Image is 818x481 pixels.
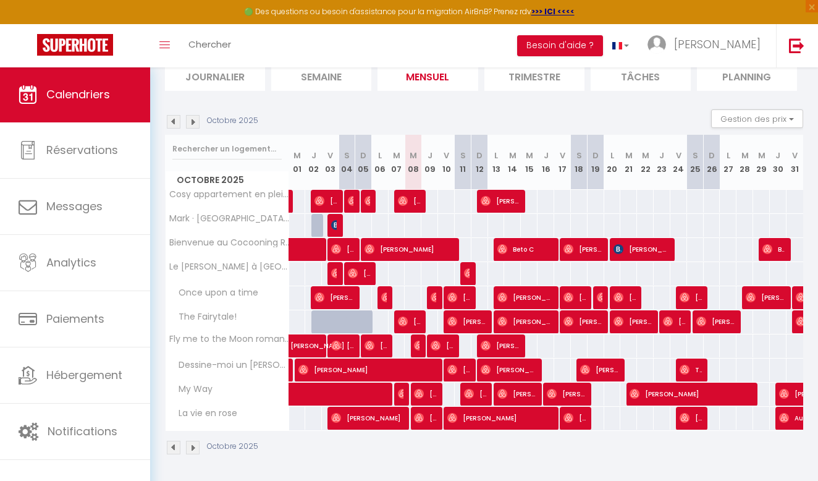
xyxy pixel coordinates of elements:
[284,359,290,382] a: [PERSON_NAME]
[642,150,649,161] abbr: M
[339,135,355,190] th: 04
[414,406,436,430] span: [PERSON_NAME]
[484,61,584,91] li: Trimestre
[293,150,301,161] abbr: M
[604,135,621,190] th: 20
[331,237,353,261] span: [PERSON_NAME]
[576,150,582,161] abbr: S
[46,198,103,214] span: Messages
[271,61,371,91] li: Semaine
[331,406,403,430] span: [PERSON_NAME]
[687,135,704,190] th: 25
[410,150,417,161] abbr: M
[167,262,291,271] span: Le [PERSON_NAME] à [GEOGRAPHIC_DATA] -
[298,358,437,381] span: [PERSON_NAME]
[431,334,453,357] span: [PERSON_NAME]
[421,135,438,190] th: 09
[393,150,400,161] abbr: M
[207,441,258,453] p: Octobre 2025
[165,61,265,91] li: Journalier
[360,150,366,161] abbr: D
[167,383,216,396] span: My Way
[46,255,96,270] span: Analytics
[591,61,691,91] li: Tâches
[563,237,602,261] span: [PERSON_NAME]
[290,328,347,351] span: [PERSON_NAME]
[481,189,520,213] span: [PERSON_NAME]
[720,135,736,190] th: 27
[741,150,749,161] abbr: M
[711,109,803,128] button: Gestion des prix
[167,214,291,223] span: Mark · [GEOGRAPHIC_DATA] - Private Parking – [GEOGRAPHIC_DATA]
[344,150,350,161] abbr: S
[497,237,553,261] span: Beto C
[509,150,517,161] abbr: M
[314,189,337,213] span: [PERSON_NAME]
[414,334,420,357] span: [PERSON_NAME]
[521,135,538,190] th: 15
[597,286,602,309] span: [PERSON_NAME]
[428,150,432,161] abbr: J
[753,135,770,190] th: 29
[447,286,470,309] span: [PERSON_NAME]
[727,150,730,161] abbr: L
[630,382,752,406] span: [PERSON_NAME]
[610,150,614,161] abbr: L
[464,382,486,406] span: [PERSON_NAME]
[355,135,372,190] th: 05
[637,135,654,190] th: 22
[447,406,553,430] span: [PERSON_NAME]
[46,142,118,158] span: Réservations
[620,135,637,190] th: 21
[613,286,636,309] span: [PERSON_NAME]
[167,286,261,300] span: Once upon a time
[588,135,604,190] th: 19
[497,310,553,333] span: [PERSON_NAME]
[327,150,333,161] abbr: V
[398,310,420,333] span: [PERSON_NAME]
[331,213,337,237] span: [PERSON_NAME]
[497,382,536,406] span: [PERSON_NAME]
[697,61,797,91] li: Planning
[654,135,670,190] th: 23
[560,150,565,161] abbr: V
[398,189,420,213] span: [PERSON_NAME]
[455,135,471,190] th: 11
[563,310,602,333] span: [PERSON_NAME]
[476,150,483,161] abbr: D
[693,150,698,161] abbr: S
[674,36,761,52] span: [PERSON_NAME]
[378,150,382,161] abbr: L
[613,310,652,333] span: [PERSON_NAME]
[167,190,291,199] span: Cosy appartement en plein centre ville de [GEOGRAPHIC_DATA] !
[172,138,282,160] input: Rechercher un logement...
[322,135,339,190] th: 03
[517,35,603,56] button: Besoin d'aide ?
[680,286,702,309] span: [PERSON_NAME]
[365,237,453,261] span: [PERSON_NAME]
[389,135,405,190] th: 07
[659,150,664,161] abbr: J
[746,286,785,309] span: [PERSON_NAME]
[670,135,687,190] th: 24
[167,407,240,420] span: La vie en rose
[365,189,370,213] span: [PERSON_NAME]
[497,286,553,309] span: [PERSON_NAME]
[704,135,720,190] th: 26
[676,150,681,161] abbr: V
[696,310,735,333] span: [PERSON_NAME]
[680,358,702,381] span: Tuğba Arpa
[638,24,776,67] a: ... [PERSON_NAME]
[167,334,291,344] span: Fly me to the Moon romantic apartment
[167,238,291,247] span: Bienvenue au Cocooning Raio de sol - centre ville
[444,150,449,161] abbr: V
[447,358,470,381] span: [PERSON_NAME]
[789,38,804,53] img: logout
[554,135,571,190] th: 17
[207,115,258,127] p: Octobre 2025
[348,189,353,213] span: [PERSON_NAME]
[331,334,353,357] span: [PERSON_NAME]
[680,406,702,430] span: [PERSON_NAME]
[431,286,436,309] span: [PERSON_NAME]
[481,358,536,381] span: [PERSON_NAME]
